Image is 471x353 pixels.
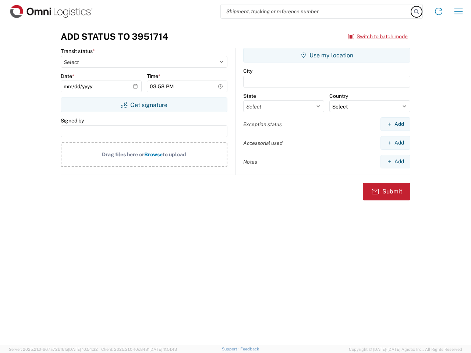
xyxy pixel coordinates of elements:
[380,117,410,131] button: Add
[243,121,282,128] label: Exception status
[147,73,160,79] label: Time
[61,48,95,54] label: Transit status
[349,346,462,353] span: Copyright © [DATE]-[DATE] Agistix Inc., All Rights Reserved
[222,347,240,351] a: Support
[9,347,98,352] span: Server: 2025.21.0-667a72bf6fa
[144,151,163,157] span: Browse
[101,347,177,352] span: Client: 2025.21.0-f0c8481
[61,31,168,42] h3: Add Status to 3951714
[243,93,256,99] label: State
[61,73,74,79] label: Date
[240,347,259,351] a: Feedback
[163,151,186,157] span: to upload
[68,347,98,352] span: [DATE] 10:54:32
[61,97,227,112] button: Get signature
[380,136,410,150] button: Add
[380,155,410,168] button: Add
[363,183,410,200] button: Submit
[221,4,411,18] input: Shipment, tracking or reference number
[243,68,252,74] label: City
[348,31,408,43] button: Switch to batch mode
[243,140,283,146] label: Accessorial used
[329,93,348,99] label: Country
[149,347,177,352] span: [DATE] 11:51:43
[61,117,84,124] label: Signed by
[243,158,257,165] label: Notes
[102,151,144,157] span: Drag files here or
[243,48,410,63] button: Use my location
